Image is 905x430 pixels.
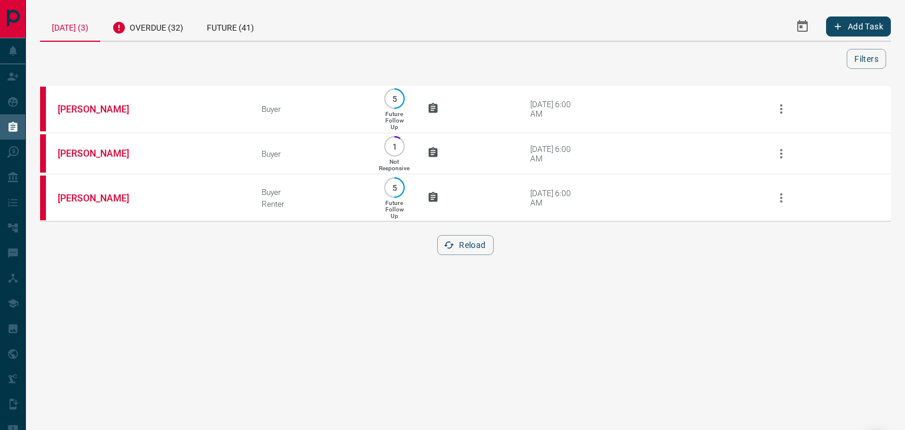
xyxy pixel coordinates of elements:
p: 5 [390,183,399,192]
div: [DATE] 6:00 AM [530,144,580,163]
div: [DATE] (3) [40,12,100,42]
button: Add Task [826,16,891,37]
div: property.ca [40,134,46,173]
p: Not Responsive [379,158,409,171]
p: Future Follow Up [385,200,404,219]
a: [PERSON_NAME] [58,104,146,115]
div: Overdue (32) [100,12,195,41]
p: 5 [390,94,399,103]
div: Buyer [262,187,361,197]
p: Future Follow Up [385,111,404,130]
div: property.ca [40,87,46,131]
div: Buyer [262,104,361,114]
button: Filters [847,49,886,69]
div: Renter [262,199,361,209]
a: [PERSON_NAME] [58,148,146,159]
p: 1 [390,142,399,151]
div: property.ca [40,176,46,220]
div: [DATE] 6:00 AM [530,188,580,207]
button: Select Date Range [788,12,817,41]
div: [DATE] 6:00 AM [530,100,580,118]
a: [PERSON_NAME] [58,193,146,204]
div: Buyer [262,149,361,158]
button: Reload [437,235,493,255]
div: Future (41) [195,12,266,41]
